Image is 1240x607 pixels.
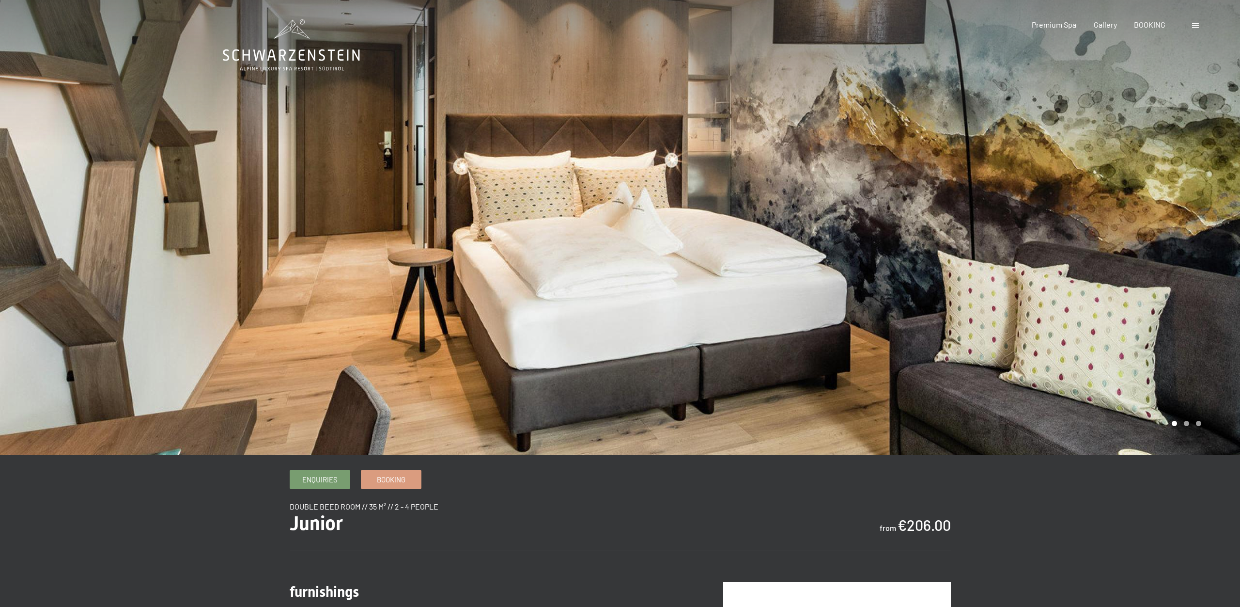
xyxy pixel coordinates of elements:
span: Enquiries [302,475,338,485]
span: Junior [290,512,343,535]
span: Booking [377,475,405,485]
a: Enquiries [290,470,350,489]
b: €206.00 [898,516,951,534]
a: Booking [361,470,421,489]
span: double beed room // 35 m² // 2 - 4 People [290,502,438,511]
a: BOOKING [1134,20,1165,29]
span: furnishings [290,583,359,600]
a: Gallery [1094,20,1117,29]
a: Premium Spa [1032,20,1076,29]
span: from [880,523,896,532]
